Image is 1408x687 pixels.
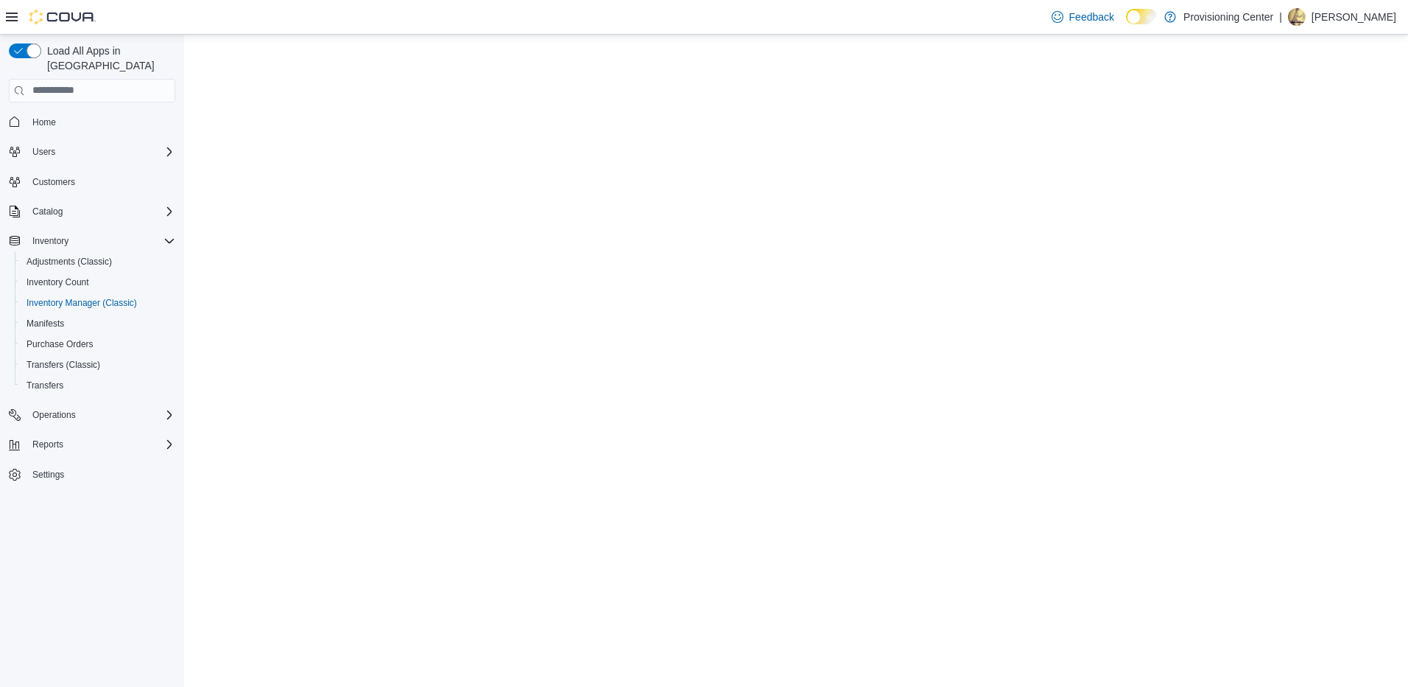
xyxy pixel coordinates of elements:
[27,203,175,220] span: Catalog
[21,294,175,312] span: Inventory Manager (Classic)
[15,272,181,293] button: Inventory Count
[32,469,64,481] span: Settings
[27,359,100,371] span: Transfers (Classic)
[32,176,75,188] span: Customers
[27,436,69,453] button: Reports
[27,203,68,220] button: Catalog
[27,232,74,250] button: Inventory
[3,464,181,485] button: Settings
[3,171,181,192] button: Customers
[27,380,63,391] span: Transfers
[1312,8,1396,26] p: [PERSON_NAME]
[1126,9,1157,24] input: Dark Mode
[3,201,181,222] button: Catalog
[1288,8,1306,26] div: Jonathon Nellist
[21,315,175,332] span: Manifests
[27,318,64,329] span: Manifests
[3,111,181,133] button: Home
[27,466,70,484] a: Settings
[1183,8,1273,26] p: Provisioning Center
[1046,2,1120,32] a: Feedback
[27,114,62,131] a: Home
[9,105,175,524] nav: Complex example
[32,439,63,450] span: Reports
[32,409,76,421] span: Operations
[21,356,106,374] a: Transfers (Classic)
[1069,10,1114,24] span: Feedback
[32,206,63,217] span: Catalog
[21,377,69,394] a: Transfers
[27,338,94,350] span: Purchase Orders
[1126,24,1127,25] span: Dark Mode
[41,43,175,73] span: Load All Apps in [GEOGRAPHIC_DATA]
[15,251,181,272] button: Adjustments (Classic)
[27,406,82,424] button: Operations
[27,276,89,288] span: Inventory Count
[27,465,175,484] span: Settings
[27,113,175,131] span: Home
[15,334,181,355] button: Purchase Orders
[27,172,175,191] span: Customers
[21,315,70,332] a: Manifests
[15,355,181,375] button: Transfers (Classic)
[21,294,143,312] a: Inventory Manager (Classic)
[32,146,55,158] span: Users
[3,434,181,455] button: Reports
[27,297,137,309] span: Inventory Manager (Classic)
[27,232,175,250] span: Inventory
[21,273,95,291] a: Inventory Count
[27,436,175,453] span: Reports
[21,335,99,353] a: Purchase Orders
[27,256,112,268] span: Adjustments (Classic)
[21,273,175,291] span: Inventory Count
[1279,8,1282,26] p: |
[3,231,181,251] button: Inventory
[32,116,56,128] span: Home
[27,143,61,161] button: Users
[21,253,175,271] span: Adjustments (Classic)
[21,335,175,353] span: Purchase Orders
[3,405,181,425] button: Operations
[15,313,181,334] button: Manifests
[3,142,181,162] button: Users
[27,406,175,424] span: Operations
[27,173,81,191] a: Customers
[21,253,118,271] a: Adjustments (Classic)
[15,293,181,313] button: Inventory Manager (Classic)
[32,235,68,247] span: Inventory
[29,10,96,24] img: Cova
[21,356,175,374] span: Transfers (Classic)
[15,375,181,396] button: Transfers
[21,377,175,394] span: Transfers
[27,143,175,161] span: Users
